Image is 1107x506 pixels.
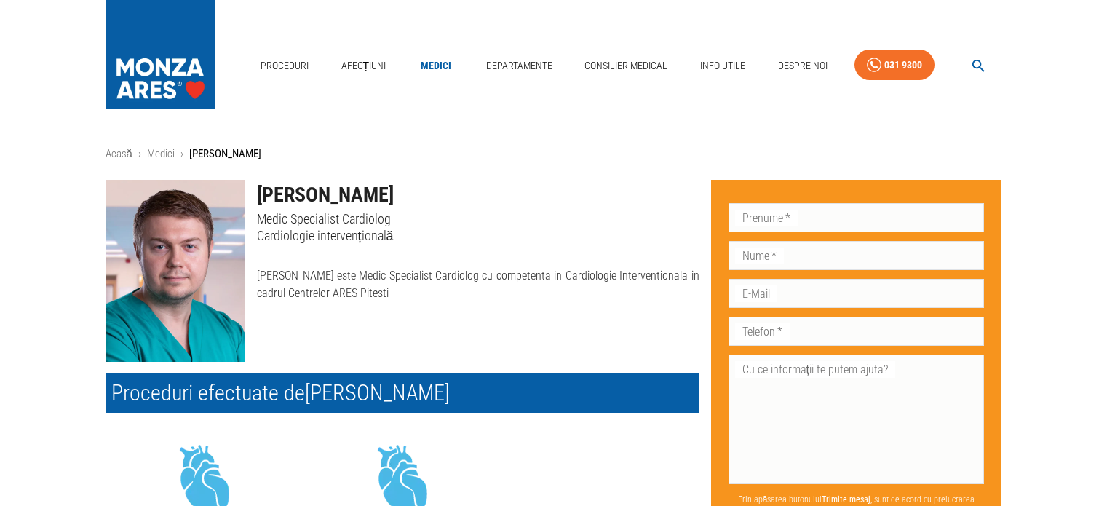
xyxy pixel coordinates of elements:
[138,146,141,162] li: ›
[257,180,699,210] h1: [PERSON_NAME]
[694,51,751,81] a: Info Utile
[106,180,245,362] img: Dr. Catalin Usurelu
[257,210,699,227] p: Medic Specialist Cardiolog
[255,51,314,81] a: Proceduri
[336,51,392,81] a: Afecțiuni
[480,51,558,81] a: Departamente
[106,147,132,160] a: Acasă
[257,227,699,244] p: Cardiologie intervențională
[884,56,922,74] div: 031 9300
[106,146,1002,162] nav: breadcrumb
[189,146,261,162] p: [PERSON_NAME]
[257,267,699,302] p: [PERSON_NAME] este Medic Specialist Cardiolog cu competenta in Cardiologie Interventionala in cad...
[180,146,183,162] li: ›
[106,373,699,413] h2: Proceduri efectuate de [PERSON_NAME]
[822,494,870,505] b: Trimite mesaj
[772,51,833,81] a: Despre Noi
[147,147,175,160] a: Medici
[579,51,673,81] a: Consilier Medical
[854,50,935,81] a: 031 9300
[413,51,459,81] a: Medici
